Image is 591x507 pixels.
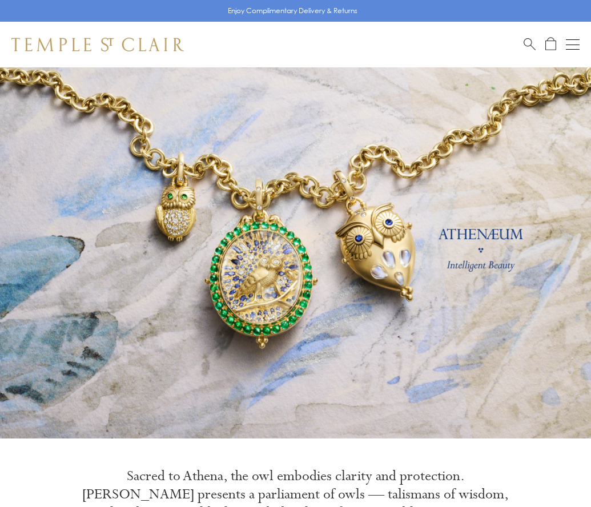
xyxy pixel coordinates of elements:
button: Open navigation [566,38,580,51]
a: Search [524,37,536,51]
a: Open Shopping Bag [545,37,556,51]
img: Temple St. Clair [11,38,184,51]
p: Enjoy Complimentary Delivery & Returns [228,5,357,17]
